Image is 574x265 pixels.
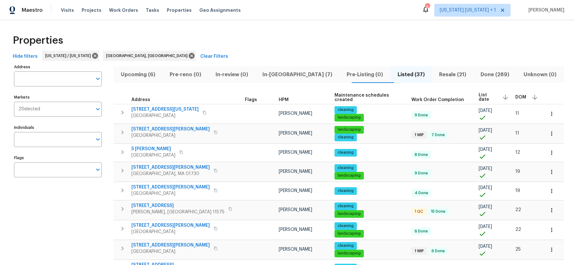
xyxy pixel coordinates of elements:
span: [PERSON_NAME] [279,131,312,136]
span: [STREET_ADDRESS][PERSON_NAME] [131,126,210,132]
span: [STREET_ADDRESS][PERSON_NAME] [131,184,210,190]
span: [DATE] [479,166,492,171]
button: Clear Filters [198,51,231,63]
span: 1 WIP [412,132,426,138]
span: Projects [82,7,101,13]
span: Work Order Completion [411,98,464,102]
span: In-review (0) [212,70,251,79]
span: [US_STATE] [US_STATE] + 1 [440,7,496,13]
span: 22 [515,208,521,212]
span: 15 Done [428,209,448,214]
span: [US_STATE] / [US_STATE] [45,53,93,59]
span: [DATE] [479,108,492,113]
span: 7 Done [429,132,447,138]
span: [DATE] [479,225,492,229]
label: Address [14,65,102,69]
span: 6 Done [429,248,447,254]
span: Work Orders [109,7,138,13]
span: 9 Done [412,171,430,176]
span: 8 Done [412,152,430,158]
span: Visits [61,7,74,13]
span: [GEOGRAPHIC_DATA] [131,152,175,158]
span: 6 Done [412,229,430,234]
label: Individuals [14,126,102,129]
span: [PERSON_NAME] [279,227,312,232]
span: DOM [515,95,526,99]
span: 9 Done [412,113,430,118]
span: 11 [515,131,519,136]
span: [DATE] [479,186,492,190]
span: Upcoming (6) [117,70,158,79]
span: HPM [279,98,289,102]
span: Properties [13,37,63,44]
span: [PERSON_NAME] [279,111,312,116]
span: 19 [515,169,520,174]
span: cleaning [335,188,356,194]
span: 5 [PERSON_NAME] [131,146,175,152]
label: Markets [14,95,102,99]
span: cleaning [335,203,356,209]
span: [PERSON_NAME], [GEOGRAPHIC_DATA] 11575 [131,209,224,215]
span: cleaning [335,243,356,248]
span: [GEOGRAPHIC_DATA], MA 01730 [131,171,210,177]
button: Hide filters [10,51,40,63]
span: [DATE] [479,244,492,249]
span: cleaning [335,150,356,155]
span: List date [479,93,497,102]
span: [PERSON_NAME] [279,150,312,155]
span: landscaping [335,173,363,178]
span: [PERSON_NAME] [279,208,312,212]
span: cleaning [335,165,356,171]
span: [DATE] [479,147,492,152]
span: [DATE] [479,205,492,209]
label: Flags [14,156,102,160]
span: [GEOGRAPHIC_DATA] [131,229,210,235]
span: Maintenance schedules created [335,93,401,102]
span: 25 [515,247,521,252]
span: [STREET_ADDRESS][PERSON_NAME] [131,242,210,248]
span: Clear Filters [200,53,228,61]
span: cleaning [335,107,356,113]
div: 9 [425,4,430,10]
span: Pre-reno (0) [166,70,204,79]
span: Flags [245,98,257,102]
div: [GEOGRAPHIC_DATA], [GEOGRAPHIC_DATA] [103,51,196,61]
span: [GEOGRAPHIC_DATA] [131,132,210,139]
span: [PERSON_NAME] [279,169,312,174]
span: [GEOGRAPHIC_DATA] [131,248,210,255]
span: [STREET_ADDRESS][US_STATE] [131,106,199,113]
span: landscaping [335,115,363,120]
span: landscaping [335,127,363,132]
span: 11 [515,111,519,116]
span: 12 [515,150,520,155]
span: 22 [515,227,521,232]
span: cleaning [335,135,356,140]
span: Pre-Listing (0) [343,70,386,79]
button: Open [93,105,102,114]
span: 2 Selected [18,107,40,112]
span: cleaning [335,223,356,229]
span: Maestro [22,7,43,13]
span: Address [131,98,150,102]
span: 1 QC [412,209,426,214]
span: Properties [167,7,192,13]
button: Open [93,165,102,174]
span: landscaping [335,251,363,256]
span: [PERSON_NAME] [279,188,312,193]
span: Hide filters [13,53,38,61]
span: Done (289) [477,70,513,79]
span: Geo Assignments [199,7,241,13]
span: [GEOGRAPHIC_DATA], [GEOGRAPHIC_DATA] [106,53,190,59]
button: Open [93,74,102,83]
span: landscaping [335,211,363,217]
span: 19 [515,188,520,193]
button: Open [93,135,102,144]
span: [PERSON_NAME] [526,7,564,13]
div: [US_STATE] / [US_STATE] [42,51,99,61]
span: [STREET_ADDRESS][PERSON_NAME] [131,164,210,171]
span: Resale (21) [436,70,469,79]
span: [GEOGRAPHIC_DATA] [131,113,199,119]
span: Listed (37) [394,70,428,79]
span: In-[GEOGRAPHIC_DATA] (7) [259,70,336,79]
span: 1 WIP [412,248,426,254]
